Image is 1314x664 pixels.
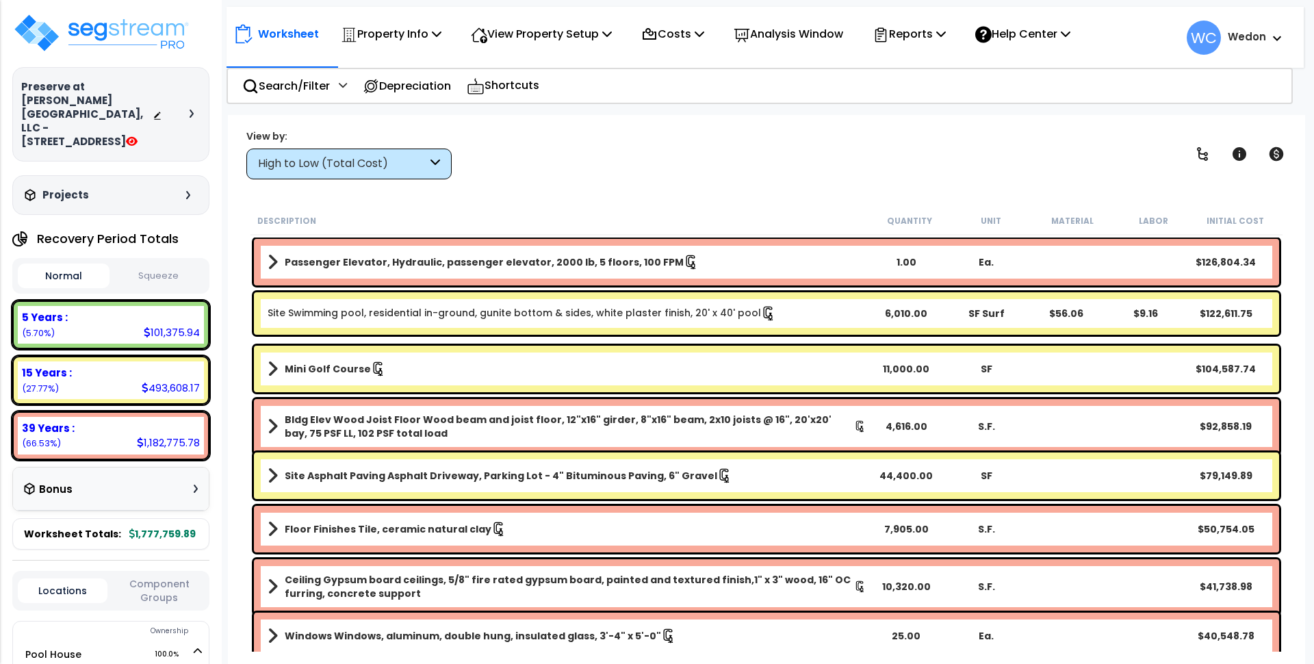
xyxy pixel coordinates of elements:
[1186,629,1266,643] div: $40,548.78
[946,629,1027,643] div: Ea.
[1186,307,1266,320] div: $122,611.75
[268,306,776,321] a: Individual Item
[129,527,196,541] b: 1,777,759.89
[1186,255,1266,269] div: $126,804.34
[39,484,73,496] h3: Bonus
[22,383,59,394] small: 27.765738937894476%
[285,629,661,643] b: Windows Windows, aluminum, double hung, insulated glass, 3'-4" x 5'-0"
[866,629,946,643] div: 25.00
[12,12,190,53] img: logo_pro_r.png
[21,80,153,149] h3: Preserve at [PERSON_NAME][GEOGRAPHIC_DATA], LLC - [STREET_ADDRESS]
[258,156,427,172] div: High to Low (Total Cost)
[866,362,946,376] div: 11,000.00
[946,469,1027,483] div: SF
[285,413,854,440] b: Bldg Elev Wood Joist Floor Wood beam and joist floor, 12"x16" girder, 8"x16" beam, 2x10 joists @ ...
[467,76,539,96] p: Shortcuts
[242,77,330,95] p: Search/Filter
[268,253,866,272] a: Assembly Title
[18,264,109,288] button: Normal
[22,366,72,380] b: 15 Years :
[1187,21,1221,55] span: WC
[873,25,946,43] p: Reports
[641,25,704,43] p: Costs
[285,522,491,536] b: Floor Finishes Tile, ceramic natural clay
[268,359,866,379] a: Assembly Title
[22,437,61,449] small: 66.53180705972616%
[471,25,612,43] p: View Property Setup
[1207,216,1264,227] small: Initial Cost
[866,469,946,483] div: 44,400.00
[18,578,107,603] button: Locations
[341,25,441,43] p: Property Info
[459,69,547,103] div: Shortcuts
[25,648,81,661] a: Pool House 100.0%
[866,580,946,593] div: 10,320.00
[1139,216,1168,227] small: Labor
[975,25,1070,43] p: Help Center
[144,325,200,340] div: 101,375.94
[155,646,191,663] span: 100.0%
[981,216,1001,227] small: Unit
[24,527,121,541] span: Worksheet Totals:
[887,216,932,227] small: Quantity
[40,623,209,639] div: Ownership
[1051,216,1094,227] small: Material
[22,327,55,339] small: 5.7024540023793655%
[1186,362,1266,376] div: $104,587.74
[268,573,866,600] a: Assembly Title
[1228,29,1266,44] b: Wedon
[946,307,1027,320] div: SF Surf
[142,381,200,395] div: 493,608.17
[37,232,179,246] h4: Recovery Period Totals
[268,626,866,646] a: Assembly Title
[1186,420,1266,433] div: $92,858.19
[734,25,843,43] p: Analysis Window
[1186,580,1266,593] div: $41,738.98
[946,362,1027,376] div: SF
[866,420,946,433] div: 4,616.00
[946,420,1027,433] div: S.F.
[285,362,371,376] b: Mini Golf Course
[1186,469,1266,483] div: $79,149.89
[257,216,316,227] small: Description
[268,413,866,440] a: Assembly Title
[946,580,1027,593] div: S.F.
[22,310,68,324] b: 5 Years :
[1026,307,1106,320] div: $56.06
[946,255,1027,269] div: Ea.
[114,576,204,605] button: Component Groups
[866,522,946,536] div: 7,905.00
[285,573,854,600] b: Ceiling Gypsum board ceilings, 5/8" fire rated gypsum board, painted and textured finish,1" x 3" ...
[137,435,200,450] div: 1,182,775.78
[866,255,946,269] div: 1.00
[258,25,319,43] p: Worksheet
[1106,307,1186,320] div: $9.16
[355,70,459,102] div: Depreciation
[246,129,452,143] div: View by:
[22,421,75,435] b: 39 Years :
[946,522,1027,536] div: S.F.
[268,520,866,539] a: Assembly Title
[866,307,946,320] div: 6,010.00
[285,255,684,269] b: Passenger Elevator, Hydraulic, passenger elevator, 2000 lb, 5 floors, 100 FPM
[363,77,451,95] p: Depreciation
[285,469,717,483] b: Site Asphalt Paving Asphalt Driveway, Parking Lot - 4" Bituminous Paving, 6" Gravel
[1186,522,1266,536] div: $50,754.05
[113,264,205,288] button: Squeeze
[268,466,866,485] a: Assembly Title
[42,188,89,202] h3: Projects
